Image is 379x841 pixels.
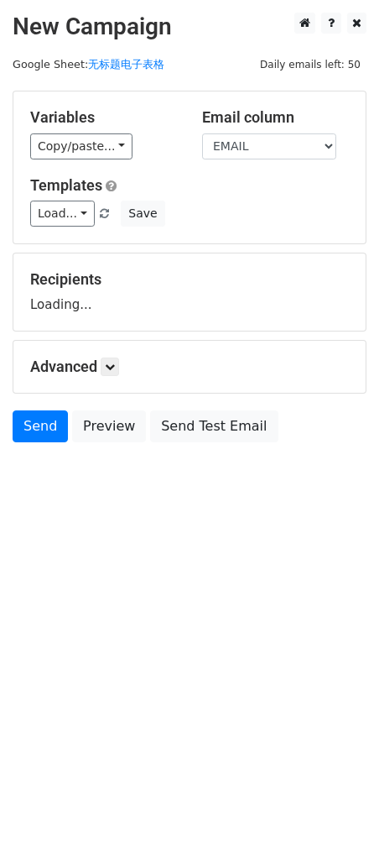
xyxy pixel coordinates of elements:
small: Google Sheet: [13,58,164,71]
a: Send [13,410,68,442]
h2: New Campaign [13,13,366,41]
a: Load... [30,201,95,227]
button: Save [121,201,164,227]
div: Loading... [30,270,349,314]
span: Daily emails left: 50 [254,55,366,74]
h5: Recipients [30,270,349,289]
a: Preview [72,410,146,442]
h5: Advanced [30,358,349,376]
a: Daily emails left: 50 [254,58,366,71]
a: Copy/paste... [30,133,132,159]
h5: Email column [202,108,349,127]
a: Send Test Email [150,410,278,442]
a: Templates [30,176,102,194]
a: 无标题电子表格 [88,58,164,71]
h5: Variables [30,108,177,127]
